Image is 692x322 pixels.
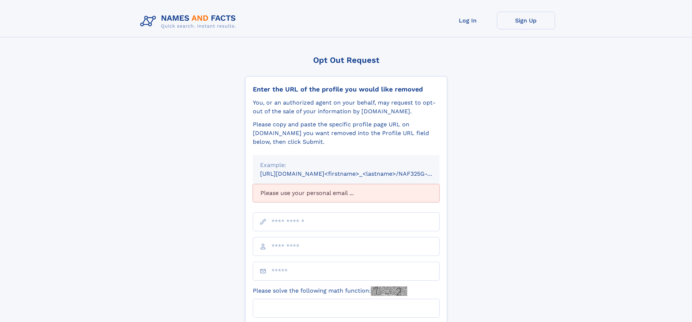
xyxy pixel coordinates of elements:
div: Opt Out Request [245,56,447,65]
div: Enter the URL of the profile you would like removed [253,85,440,93]
div: Example: [260,161,432,170]
div: Please copy and paste the specific profile page URL on [DOMAIN_NAME] you want removed into the Pr... [253,120,440,146]
label: Please solve the following math function: [253,286,407,296]
div: Please use your personal email ... [253,184,440,202]
a: Log In [439,12,497,29]
div: You, or an authorized agent on your behalf, may request to opt-out of the sale of your informatio... [253,98,440,116]
small: [URL][DOMAIN_NAME]<firstname>_<lastname>/NAF325G-xxxxxxxx [260,170,453,177]
img: Logo Names and Facts [137,12,242,31]
a: Sign Up [497,12,555,29]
